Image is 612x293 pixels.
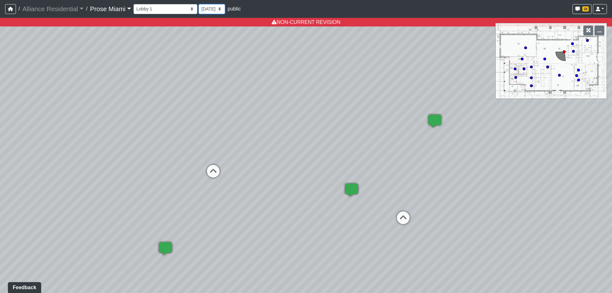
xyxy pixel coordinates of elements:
[582,6,589,11] span: 26
[22,3,84,15] a: Alliance Residential
[90,3,131,15] a: Prose Miami
[272,19,340,25] a: NON-CURRENT REVISION
[16,3,22,15] span: /
[228,6,241,11] span: public
[5,280,42,293] iframe: Ybug feedback widget
[84,3,90,15] span: /
[572,4,592,14] button: 26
